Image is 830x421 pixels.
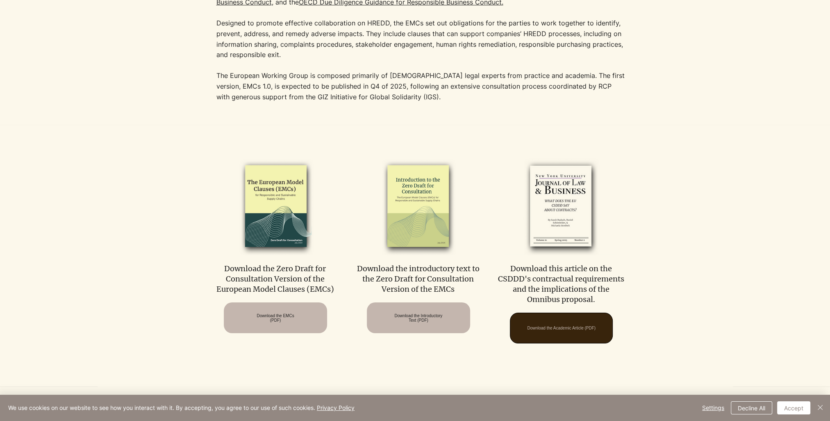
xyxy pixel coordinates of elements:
[211,263,339,295] p: Download the Zero Draft for Consultation Version of the European Model Clauses (EMCs)
[219,158,331,255] img: EMCs-zero-draft-2024_edited.png
[527,326,596,330] span: Download the Academic Article (PDF)
[317,404,355,411] a: Privacy Policy
[777,401,810,414] button: Accept
[815,403,825,412] img: Close
[702,402,724,414] span: Settings
[497,263,625,305] p: Download this article on the CSDDD's contractual requirements and the implications of the Omnibus...
[216,71,626,102] p: The European Working Group is composed primarily of [DEMOGRAPHIC_DATA] legal experts from practic...
[510,313,613,343] a: Download the Academic Article (PDF)
[224,302,327,333] a: Download the EMCs (PDF)
[367,302,470,333] a: Download the Introductory Text (PDF)
[257,313,294,323] span: Download the EMCs (PDF)
[362,158,474,255] img: emcs_zero_draft_intro_2024_edited.png
[394,313,442,323] span: Download the Introductory Text (PDF)
[731,401,772,414] button: Decline All
[354,263,482,295] p: Download the introductory text to the Zero Draft for Consultation Version of the EMCs
[8,404,355,412] span: We use cookies on our website to see how you interact with it. By accepting, you agree to our use...
[815,401,825,414] button: Close
[505,158,617,255] img: RCP Toolkit Cover Mockups 1 (6)_edited.png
